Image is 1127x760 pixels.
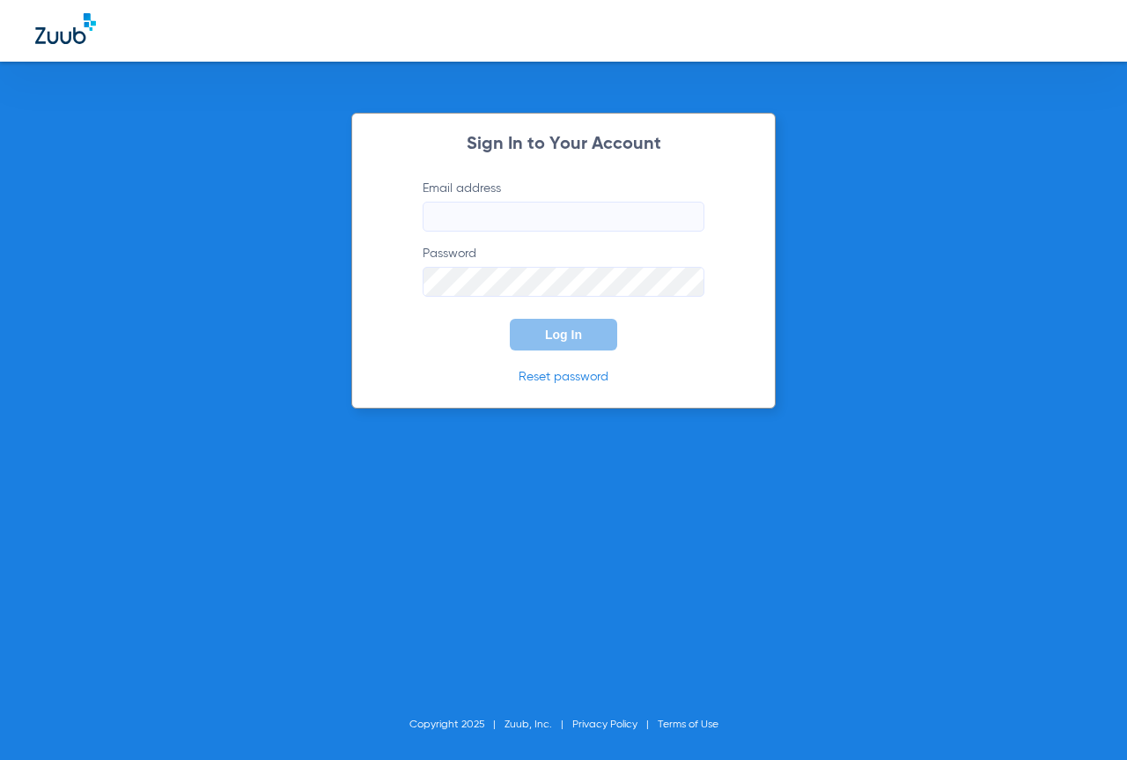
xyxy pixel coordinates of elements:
[519,371,608,383] a: Reset password
[572,719,637,730] a: Privacy Policy
[423,202,704,232] input: Email address
[1039,675,1127,760] iframe: Chat Widget
[510,319,617,350] button: Log In
[409,716,505,734] li: Copyright 2025
[423,180,704,232] label: Email address
[505,716,572,734] li: Zuub, Inc.
[396,136,731,153] h2: Sign In to Your Account
[423,267,704,297] input: Password
[35,13,96,44] img: Zuub Logo
[658,719,718,730] a: Terms of Use
[423,245,704,297] label: Password
[545,328,582,342] span: Log In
